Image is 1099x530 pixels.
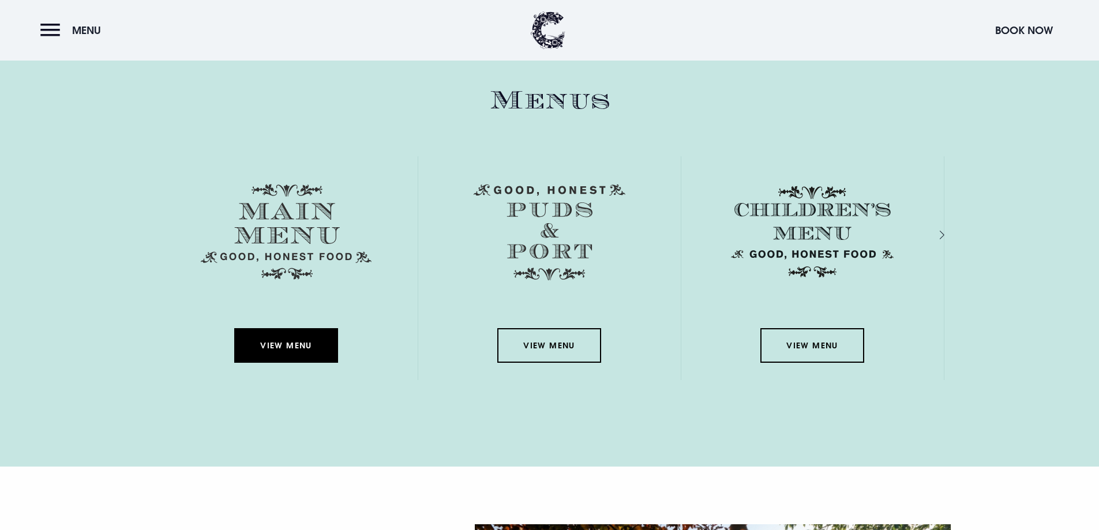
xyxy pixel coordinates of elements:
h2: Menus [155,85,944,116]
img: Menu main menu [201,184,372,280]
img: Childrens Menu 1 [727,184,898,280]
span: Menu [72,24,101,37]
img: Menu puds and port [474,184,625,281]
a: View Menu [234,328,338,363]
a: View Menu [497,328,601,363]
img: Clandeboye Lodge [531,12,565,49]
button: Book Now [989,18,1059,43]
a: View Menu [760,328,864,363]
div: Next slide [924,227,935,243]
button: Menu [40,18,107,43]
